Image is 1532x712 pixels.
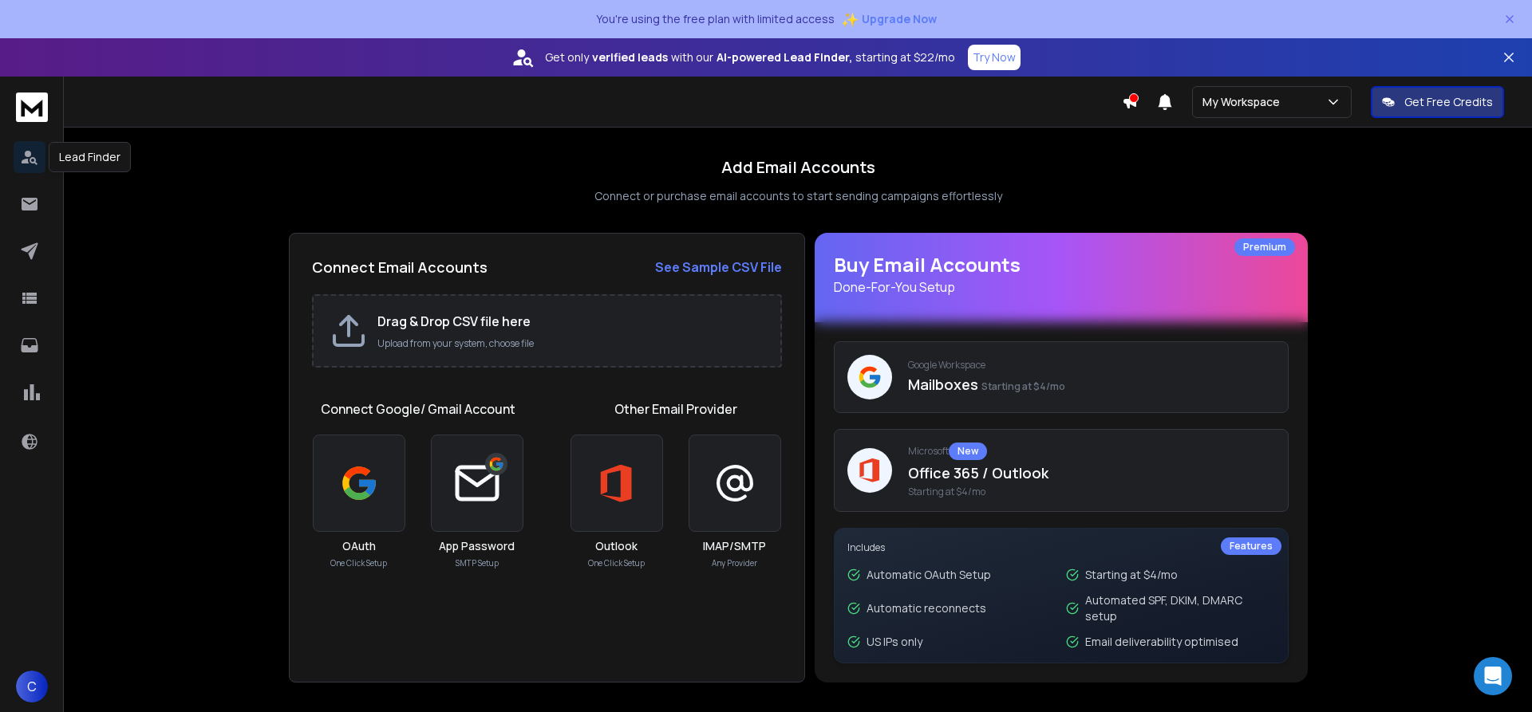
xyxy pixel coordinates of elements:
button: C [16,671,48,702]
p: Automated SPF, DKIM, DMARC setup [1085,592,1275,624]
p: Done-For-You Setup [834,277,1289,297]
div: Premium [1234,238,1295,256]
button: Try Now [968,45,1021,70]
p: Any Provider [712,557,757,569]
h1: Add Email Accounts [721,156,875,179]
p: Automatic OAuth Setup [867,567,991,583]
div: Open Intercom Messenger [1474,657,1512,695]
p: Upload from your system, choose file [377,337,764,350]
button: ✨Upgrade Now [841,3,937,35]
strong: See Sample CSV File [655,258,782,276]
div: New [949,443,987,460]
strong: verified leads [592,49,668,65]
h1: Connect Google/ Gmail Account [321,399,515,419]
p: Office 365 / Outlook [908,462,1275,484]
h3: IMAP/SMTP [703,538,766,554]
p: SMTP Setup [456,557,499,569]
h1: Buy Email Accounts [834,252,1289,297]
p: My Workspace [1202,94,1286,110]
h2: Drag & Drop CSV file here [377,312,764,331]
p: Includes [847,541,1275,554]
p: Microsoft [908,443,1275,460]
img: logo [16,92,48,122]
strong: AI-powered Lead Finder, [717,49,852,65]
span: Starting at $4/mo [981,380,1065,393]
a: See Sample CSV File [655,258,782,277]
p: US IPs only [867,634,922,650]
p: Mailboxes [908,373,1275,395]
p: Google Workspace [908,359,1275,372]
p: Get Free Credits [1404,94,1493,110]
h3: Outlook [595,538,638,554]
button: Get Free Credits [1371,86,1504,118]
p: One Click Setup [330,557,387,569]
h3: App Password [439,538,515,554]
span: Upgrade Now [862,11,937,27]
p: Starting at $4/mo [1085,567,1178,583]
h2: Connect Email Accounts [312,256,488,278]
span: Starting at $4/mo [908,486,1275,498]
p: Email deliverability optimised [1085,634,1238,650]
div: Lead Finder [49,142,131,172]
span: ✨ [841,8,859,30]
h3: OAuth [342,538,376,554]
p: One Click Setup [588,557,645,569]
p: Connect or purchase email accounts to start sending campaigns effortlessly [594,188,1002,204]
p: You're using the free plan with limited access [596,11,835,27]
div: Features [1221,537,1281,555]
p: Automatic reconnects [867,600,986,616]
p: Get only with our starting at $22/mo [545,49,955,65]
p: Try Now [973,49,1016,65]
h1: Other Email Provider [614,399,737,419]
